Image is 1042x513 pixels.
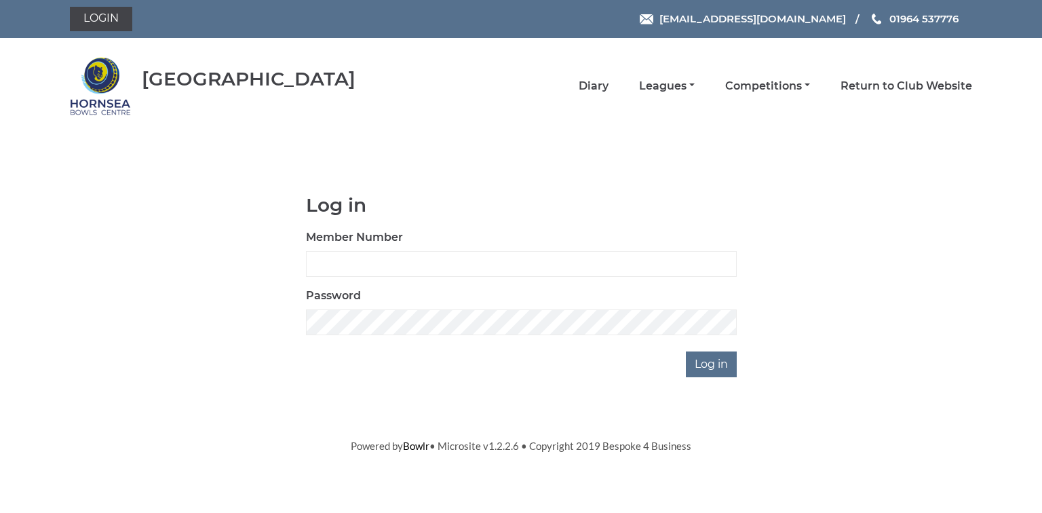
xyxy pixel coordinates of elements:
img: Phone us [872,14,881,24]
a: Bowlr [403,440,429,452]
span: [EMAIL_ADDRESS][DOMAIN_NAME] [659,12,846,25]
label: Password [306,288,361,304]
label: Member Number [306,229,403,246]
img: Hornsea Bowls Centre [70,56,131,117]
a: Return to Club Website [841,79,972,94]
div: [GEOGRAPHIC_DATA] [142,69,355,90]
a: Diary [579,79,609,94]
span: Powered by • Microsite v1.2.2.6 • Copyright 2019 Bespoke 4 Business [351,440,691,452]
span: 01964 537776 [889,12,959,25]
img: Email [640,14,653,24]
a: Login [70,7,132,31]
a: Phone us 01964 537776 [870,11,959,26]
h1: Log in [306,195,737,216]
a: Competitions [725,79,810,94]
input: Log in [686,351,737,377]
a: Email [EMAIL_ADDRESS][DOMAIN_NAME] [640,11,846,26]
a: Leagues [639,79,695,94]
